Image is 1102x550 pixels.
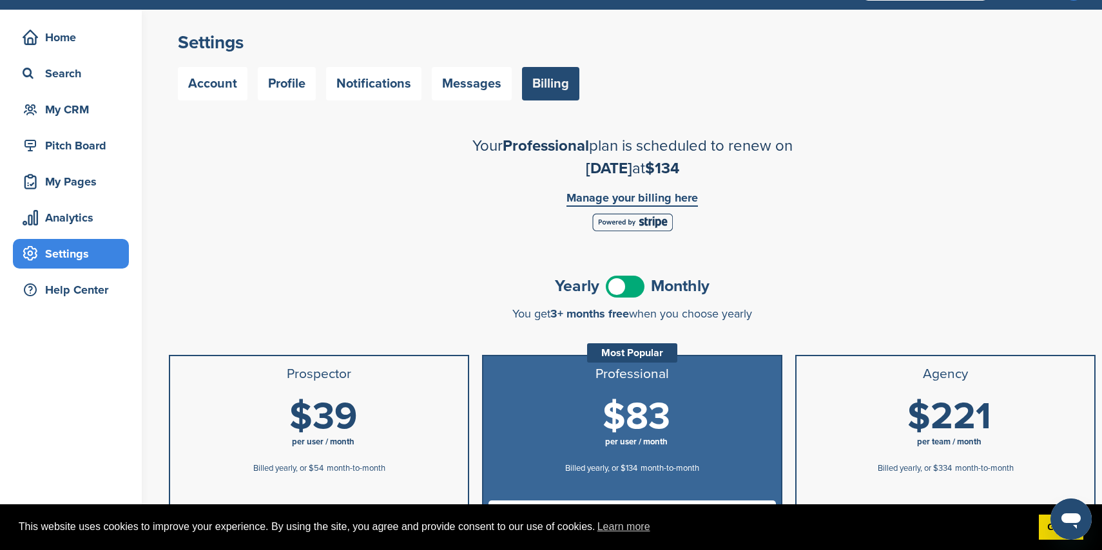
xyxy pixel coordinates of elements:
div: Home [19,26,129,49]
div: You get when you choose yearly [169,307,1096,320]
h3: Professional [488,366,776,382]
a: Pitch Board [13,131,129,160]
a: dismiss cookie message [1039,515,1083,540]
div: My CRM [19,98,129,121]
a: Messages [432,67,512,100]
div: Most Popular [587,343,677,363]
img: Stripe [592,213,673,231]
span: per user / month [292,437,354,447]
div: Settings [19,242,129,265]
span: per team / month [917,437,981,447]
a: Manage your billing here [566,192,698,207]
span: month-to-month [955,463,1014,473]
span: $39 [289,394,357,439]
h3: Agency [802,366,1089,382]
a: My Pages [13,167,129,196]
a: Help Center [13,275,129,305]
div: Analytics [19,206,129,229]
h2: Settings [178,31,1087,54]
span: month-to-month [641,463,699,473]
span: 3+ months free [550,307,629,321]
div: Search [19,62,129,85]
span: This website uses cookies to improve your experience. By using the site, you agree and provide co... [19,517,1029,536]
span: Monthly [651,278,710,294]
span: month-to-month [327,463,385,473]
span: Current Plan [488,500,776,540]
a: Settings [13,239,129,269]
span: Professional [503,137,589,155]
span: $134 [645,159,679,178]
a: Search [13,59,129,88]
a: My CRM [13,95,129,124]
a: Account [178,67,247,100]
span: Billed yearly, or $334 [878,463,952,473]
h2: Your plan is scheduled to renew on at [407,135,858,180]
span: [DATE] [586,159,632,178]
h3: Prospector [175,366,463,382]
div: Help Center [19,278,129,301]
span: $83 [603,394,670,439]
span: Billed yearly, or $134 [565,463,637,473]
span: per user / month [605,437,668,447]
span: Billed yearly, or $54 [253,463,324,473]
a: Profile [258,67,316,100]
div: Pitch Board [19,134,129,157]
span: $221 [907,394,991,439]
a: Home [13,23,129,52]
div: My Pages [19,170,129,193]
a: Analytics [13,203,129,232]
a: Billing [522,67,579,100]
a: learn more about cookies [595,517,652,536]
a: Notifications [326,67,421,100]
iframe: Button to launch messaging window [1050,498,1092,540]
span: Yearly [555,278,599,294]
